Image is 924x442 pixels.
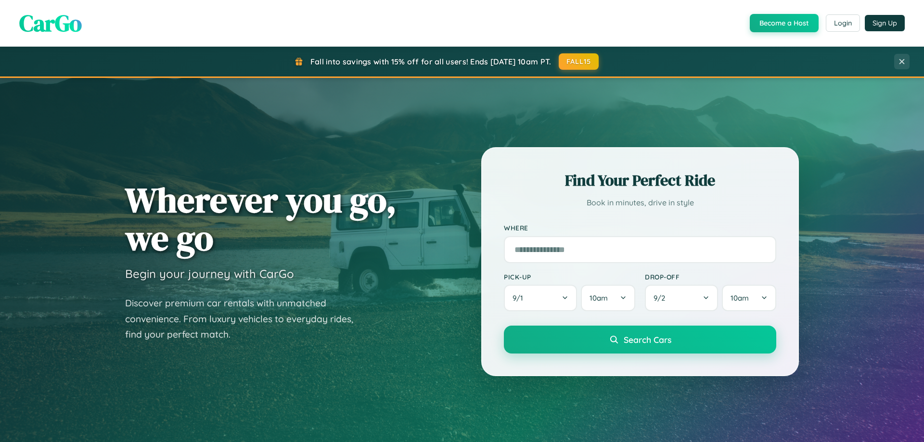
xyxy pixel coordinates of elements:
[19,7,82,39] span: CarGo
[826,14,860,32] button: Login
[865,15,905,31] button: Sign Up
[645,285,718,311] button: 9/2
[125,181,397,257] h1: Wherever you go, we go
[504,170,776,191] h2: Find Your Perfect Ride
[645,273,776,281] label: Drop-off
[590,293,608,303] span: 10am
[310,57,552,66] span: Fall into savings with 15% off for all users! Ends [DATE] 10am PT.
[504,285,577,311] button: 9/1
[513,293,528,303] span: 9 / 1
[750,14,819,32] button: Become a Host
[624,334,671,345] span: Search Cars
[504,273,635,281] label: Pick-up
[504,326,776,354] button: Search Cars
[731,293,749,303] span: 10am
[504,224,776,232] label: Where
[504,196,776,210] p: Book in minutes, drive in style
[722,285,776,311] button: 10am
[125,266,294,281] h3: Begin your journey with CarGo
[559,53,599,70] button: FALL15
[581,285,635,311] button: 10am
[125,295,366,342] p: Discover premium car rentals with unmatched convenience. From luxury vehicles to everyday rides, ...
[654,293,670,303] span: 9 / 2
